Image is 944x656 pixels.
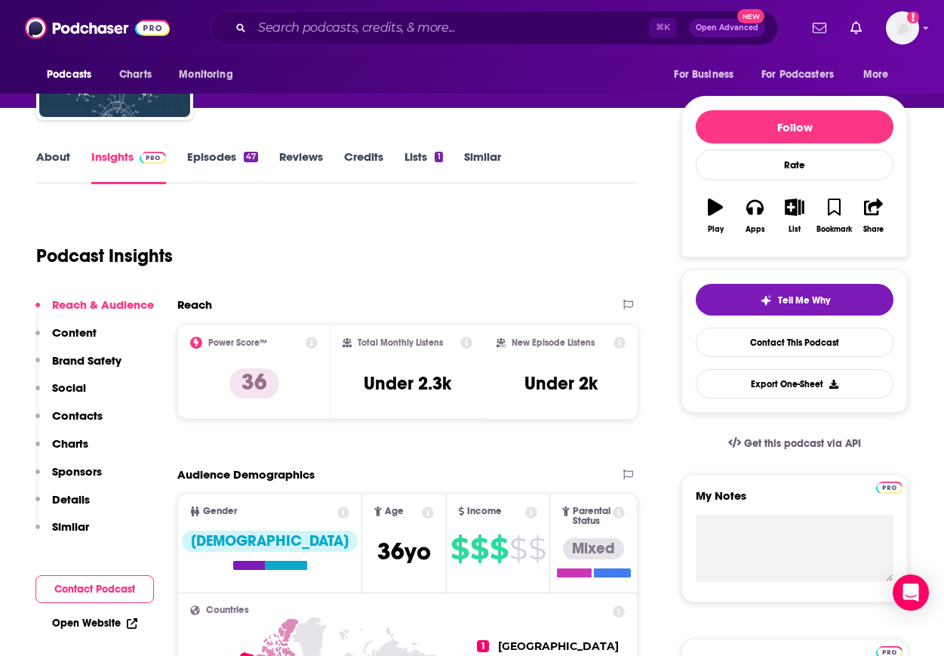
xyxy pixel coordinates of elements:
[844,15,868,41] a: Show notifications dropdown
[470,537,488,561] span: $
[35,519,89,547] button: Similar
[35,492,90,520] button: Details
[358,337,443,348] h2: Total Monthly Listens
[52,436,88,451] p: Charts
[696,328,893,357] a: Contact This Podcast
[177,297,212,312] h2: Reach
[696,488,893,515] label: My Notes
[52,617,137,630] a: Open Website
[778,294,830,306] span: Tell Me Why
[229,368,279,399] p: 36
[752,60,856,89] button: open menu
[36,245,173,267] h1: Podcast Insights
[649,18,677,38] span: ⌘ K
[761,64,834,85] span: For Podcasters
[893,574,929,611] div: Open Intercom Messenger
[168,60,252,89] button: open menu
[35,297,154,325] button: Reach & Audience
[52,297,154,312] p: Reach & Audience
[91,149,166,184] a: InsightsPodchaser Pro
[696,189,735,243] button: Play
[35,464,102,492] button: Sponsors
[816,225,852,234] div: Bookmark
[674,64,733,85] span: For Business
[35,325,97,353] button: Content
[47,64,91,85] span: Podcasts
[716,425,873,462] a: Get this podcast via API
[52,380,86,395] p: Social
[35,436,88,464] button: Charts
[179,64,232,85] span: Monitoring
[364,372,451,395] h3: Under 2.3k
[876,479,902,494] a: Pro website
[696,149,893,180] div: Rate
[385,507,404,516] span: Age
[744,437,861,450] span: Get this podcast via API
[512,337,595,348] h2: New Episode Listens
[177,467,315,482] h2: Audience Demographics
[886,11,919,45] span: Logged in as ebolden
[886,11,919,45] img: User Profile
[775,189,814,243] button: List
[435,152,442,162] div: 1
[35,408,103,436] button: Contacts
[853,60,908,89] button: open menu
[25,14,170,42] img: Podchaser - Follow, Share and Rate Podcasts
[244,152,258,162] div: 47
[696,284,893,316] button: tell me why sparkleTell Me Why
[863,64,889,85] span: More
[377,537,431,566] span: 36 yo
[509,537,527,561] span: $
[737,9,764,23] span: New
[52,492,90,507] p: Details
[35,353,121,381] button: Brand Safety
[854,189,893,243] button: Share
[140,152,166,164] img: Podchaser Pro
[344,149,383,184] a: Credits
[35,380,86,408] button: Social
[735,189,774,243] button: Apps
[886,11,919,45] button: Show profile menu
[789,225,801,234] div: List
[52,519,89,534] p: Similar
[863,225,884,234] div: Share
[211,11,778,45] div: Search podcasts, credits, & more...
[876,482,902,494] img: Podchaser Pro
[36,60,111,89] button: open menu
[206,605,249,615] span: Countries
[696,24,758,32] span: Open Advanced
[573,507,610,526] span: Parental Status
[477,640,489,652] span: 1
[807,15,832,41] a: Show notifications dropdown
[404,149,442,184] a: Lists1
[696,110,893,143] button: Follow
[182,531,358,552] div: [DEMOGRAPHIC_DATA]
[524,372,598,395] h3: Under 2k
[467,507,502,516] span: Income
[528,537,546,561] span: $
[35,575,154,603] button: Contact Podcast
[450,537,469,561] span: $
[563,538,624,559] div: Mixed
[490,537,508,561] span: $
[689,19,765,37] button: Open AdvancedNew
[52,408,103,423] p: Contacts
[208,337,267,348] h2: Power Score™
[252,16,649,40] input: Search podcasts, credits, & more...
[203,507,237,516] span: Gender
[187,149,258,184] a: Episodes47
[52,325,97,340] p: Content
[279,149,323,184] a: Reviews
[663,60,752,89] button: open menu
[119,64,152,85] span: Charts
[746,225,765,234] div: Apps
[36,149,70,184] a: About
[708,225,724,234] div: Play
[907,11,919,23] svg: Add a profile image
[464,149,501,184] a: Similar
[52,464,102,479] p: Sponsors
[52,353,121,368] p: Brand Safety
[109,60,161,89] a: Charts
[814,189,853,243] button: Bookmark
